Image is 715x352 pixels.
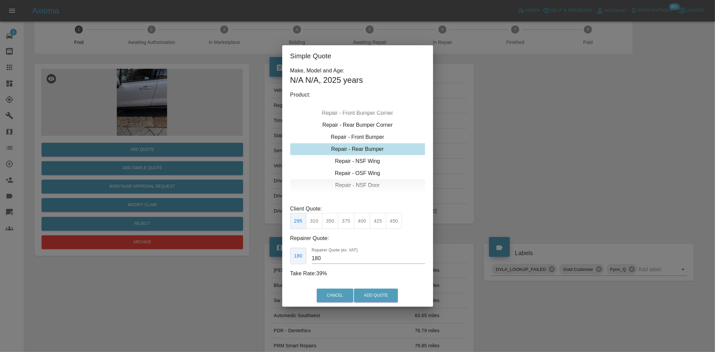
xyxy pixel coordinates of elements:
[317,289,353,302] button: Cancel
[290,75,425,85] h1: N/A N/A , 2025 years
[312,247,358,253] label: Repairer Quote (ex. VAT)
[290,143,425,155] div: Repair - Rear Bumper
[290,234,425,242] p: Repairer Quote:
[370,213,386,229] button: 425
[290,67,425,75] p: Make, Model and Age:
[354,213,370,229] button: 400
[290,155,425,167] div: Repair - NSF Wing
[290,179,425,191] div: Repair - NSF Door
[290,91,425,99] p: Product:
[306,213,322,229] button: 310
[290,213,307,229] button: 295
[290,167,425,179] div: Repair - OSF Wing
[354,289,398,302] button: Add Quote
[290,205,425,213] p: Client Quote:
[290,107,425,119] div: Repair - Front Bumper Corner
[290,248,307,264] button: 180
[290,191,425,203] div: Repair - OSF Door
[282,45,433,67] h2: Simple Quote
[290,119,425,131] div: Repair - Rear Bumper Corner
[322,213,339,229] button: 350
[290,270,425,278] p: Take Rate: 39 %
[290,131,425,143] div: Repair - Front Bumper
[338,213,354,229] button: 375
[386,213,402,229] button: 450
